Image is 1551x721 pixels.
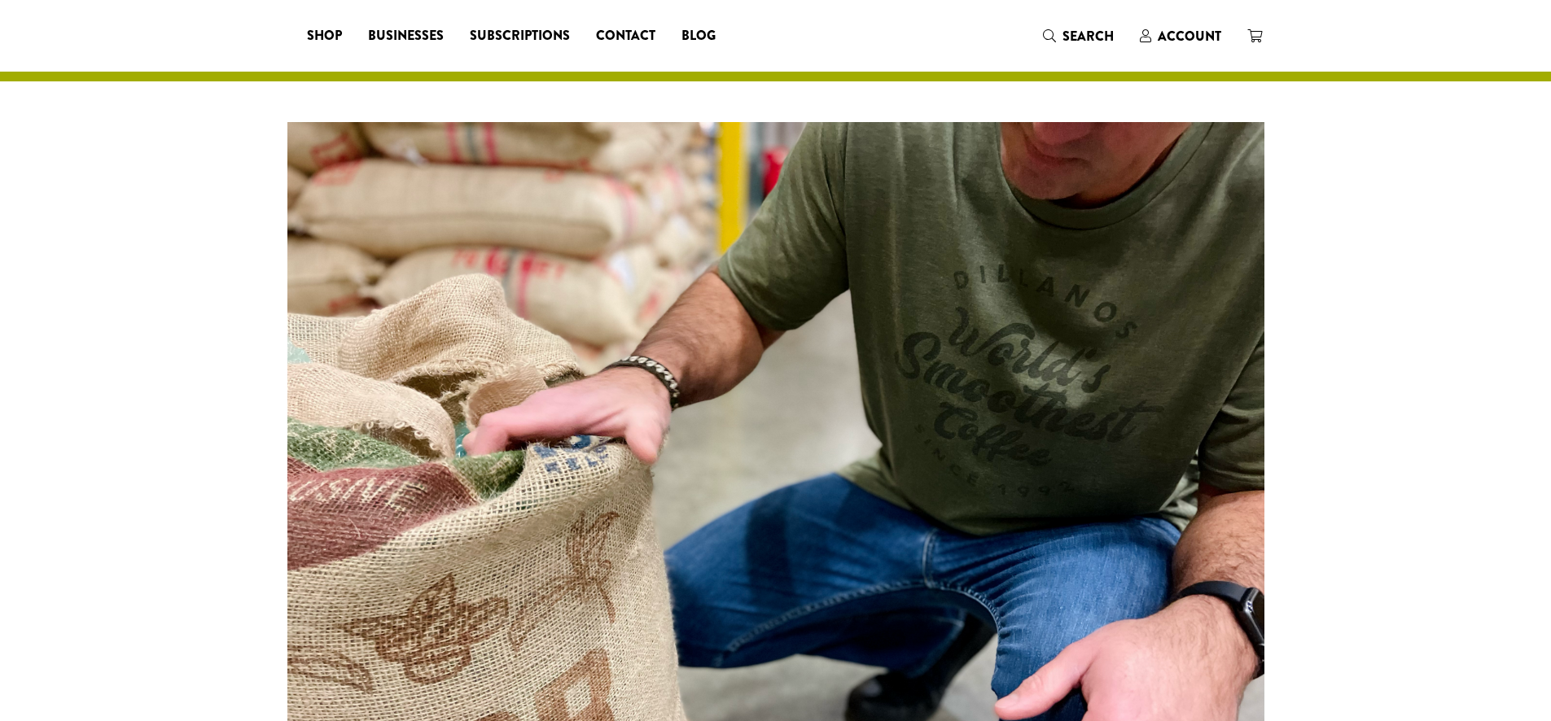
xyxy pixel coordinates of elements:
span: Search [1062,27,1114,46]
span: Businesses [368,26,444,46]
span: Account [1158,27,1221,46]
span: Contact [596,26,655,46]
span: Subscriptions [470,26,570,46]
a: Search [1030,23,1127,50]
a: Shop [294,23,355,49]
span: Shop [307,26,342,46]
span: Blog [681,26,716,46]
